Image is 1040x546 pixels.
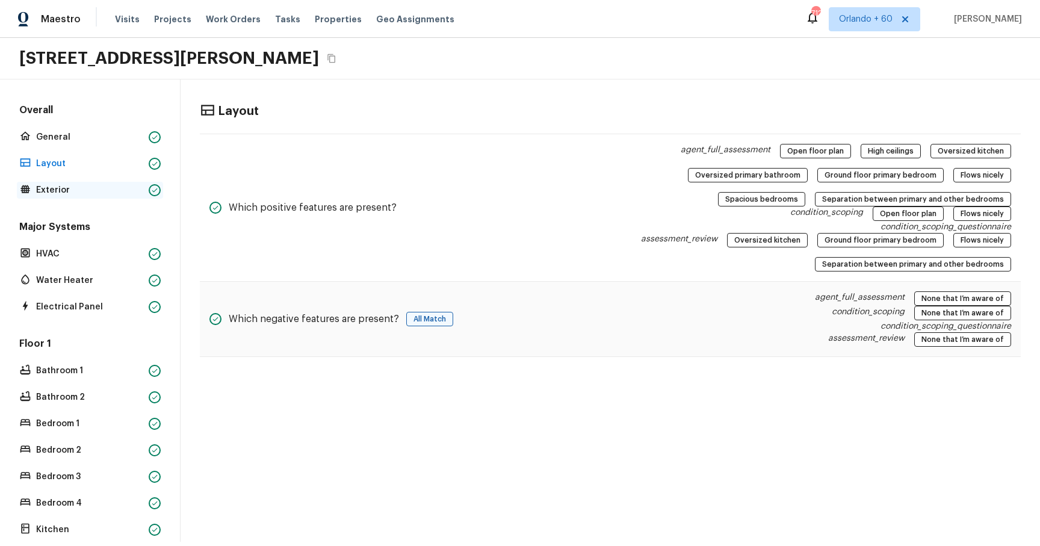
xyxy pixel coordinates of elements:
span: Projects [154,13,191,25]
p: condition_scoping [790,206,863,221]
span: Geo Assignments [376,13,454,25]
p: Water Heater [36,275,144,287]
p: Bedroom 4 [36,497,144,509]
p: Bathroom 1 [36,365,144,377]
p: assessment_review [641,233,717,247]
span: Separation between primary and other bedrooms [818,193,1008,205]
p: General [36,131,144,143]
p: Kitchen [36,524,144,536]
span: Open floor plan [876,208,941,220]
h2: [STREET_ADDRESS][PERSON_NAME] [19,48,319,69]
p: Bedroom 1 [36,418,144,430]
span: Flows nicely [956,169,1008,181]
span: Oversized primary bathroom [691,169,805,181]
span: Visits [115,13,140,25]
span: [PERSON_NAME] [949,13,1022,25]
span: High ceilings [864,145,918,157]
p: condition_scoping [832,306,905,320]
h4: Layout [218,104,259,119]
p: HVAC [36,248,144,260]
span: Maestro [41,13,81,25]
span: Flows nicely [956,234,1008,246]
span: Open floor plan [783,145,848,157]
p: Electrical Panel [36,301,144,313]
h5: Overall [17,104,163,119]
h5: Which negative features are present? [229,312,399,326]
h5: Which positive features are present? [229,201,397,214]
p: Bedroom 3 [36,471,144,483]
h5: Major Systems [17,220,163,236]
span: None that I’m aware of [917,307,1008,319]
span: Separation between primary and other bedrooms [818,258,1008,270]
span: Ground floor primary bedroom [820,169,941,181]
p: Layout [36,158,144,170]
span: None that I’m aware of [917,333,1008,346]
span: Oversized kitchen [730,234,805,246]
button: Copy Address [324,51,339,66]
span: Orlando + 60 [839,13,893,25]
span: Properties [315,13,362,25]
p: condition_scoping_questionnaire [610,221,1011,233]
span: Oversized kitchen [933,145,1008,157]
span: Work Orders [206,13,261,25]
p: condition_scoping_questionnaire [815,320,1011,332]
span: Ground floor primary bedroom [820,234,941,246]
h5: Floor 1 [17,337,163,353]
div: 712 [811,7,820,19]
span: Flows nicely [956,208,1008,220]
span: None that I’m aware of [917,293,1008,305]
span: All Match [409,313,450,325]
span: Spacious bedrooms [721,193,802,205]
p: assessment_review [828,332,905,347]
p: Bathroom 2 [36,391,144,403]
p: Exterior [36,184,144,196]
p: agent_full_assessment [815,291,905,306]
p: agent_full_assessment [681,144,770,158]
span: Tasks [275,15,300,23]
p: Bedroom 2 [36,444,144,456]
